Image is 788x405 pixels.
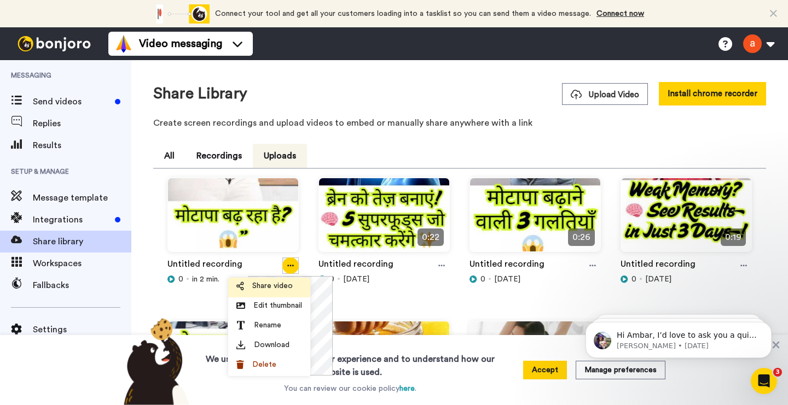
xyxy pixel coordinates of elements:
iframe: Intercom live chat [751,368,777,394]
button: All [153,144,186,168]
h1: Share Library [153,85,247,102]
span: Delete [252,359,276,370]
img: vm-color.svg [115,35,132,52]
img: bear-with-cookie.png [114,318,195,405]
button: Uploads [253,144,307,168]
button: Upload Video [562,83,648,105]
span: Settings [33,323,131,336]
span: Share library [33,235,131,248]
span: 0:26 [568,228,595,246]
button: Accept [523,361,567,379]
div: [DATE] [470,274,601,285]
img: d9fe92f3-a6d2-498b-8481-c72a1a16495d_thumbnail_source_1759810869.jpg [319,321,449,404]
div: in 2 min. [167,274,299,285]
span: Download [254,339,289,350]
span: Integrations [33,213,111,226]
div: animation [149,4,210,24]
span: 0:22 [418,228,444,246]
div: [DATE] [318,274,450,285]
span: 0 [480,274,485,285]
span: 0 [631,274,636,285]
img: f09711c2-18d9-4e11-84cf-c7aa5e330488_thumbnail_source_1759983096.jpg [621,178,751,261]
p: You can review our cookie policy . [284,383,416,394]
a: Untitled recording [167,257,242,274]
span: Connect your tool and get all your customers loading into a tasklist so you can send them a video... [215,10,591,17]
a: Untitled recording [318,257,393,274]
span: Results [33,139,131,152]
h3: We use cookies to improve your experience and to understand how our website is used. [195,346,506,379]
iframe: Intercom notifications message [569,299,788,375]
p: Create screen recordings and upload videos to embed or manually share anywhere with a link [153,116,766,130]
span: Rename [254,320,281,331]
a: Untitled recording [470,257,544,274]
img: 8545d2d6-518d-495d-85b1-e7e8f9a637da_thumbnail_source_1760070308.jpg [470,178,600,261]
div: [DATE] [621,274,752,285]
button: Recordings [186,144,253,168]
a: here [399,385,415,392]
span: Message template [33,191,131,204]
span: Replies [33,117,131,130]
img: 01cfb190-79f4-4121-b990-f049cc65ec6e_thumbnail_source_1760242099.jpg [168,178,298,261]
button: Install chrome recorder [659,82,766,105]
span: Fallbacks [33,279,131,292]
span: Workspaces [33,257,131,270]
span: 3 [773,368,782,377]
a: Untitled recording [621,257,696,274]
span: Edit thumbnail [253,300,302,311]
span: 0:19 [721,228,746,246]
span: Upload Video [571,89,639,101]
span: 0 [178,274,183,285]
img: 261ee13f-ad22-46ea-9a42-38ca2c414d63_thumbnail_source_1760155477.jpg [319,178,449,261]
a: Connect now [596,10,644,17]
span: Send videos [33,95,111,108]
p: Message from Amy, sent 73w ago [48,42,189,52]
img: 7e5f1d45-2eca-4e37-9ad2-0e39a15e9e45_thumbnail_source_1759723916.jpg [470,321,600,404]
span: 0 [329,274,334,285]
span: Share video [252,280,293,291]
span: Video messaging [139,36,222,51]
span: Hi Ambar, I’d love to ask you a quick question: If [PERSON_NAME] could introduce a new feature or... [48,32,189,84]
img: bj-logo-header-white.svg [13,36,95,51]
